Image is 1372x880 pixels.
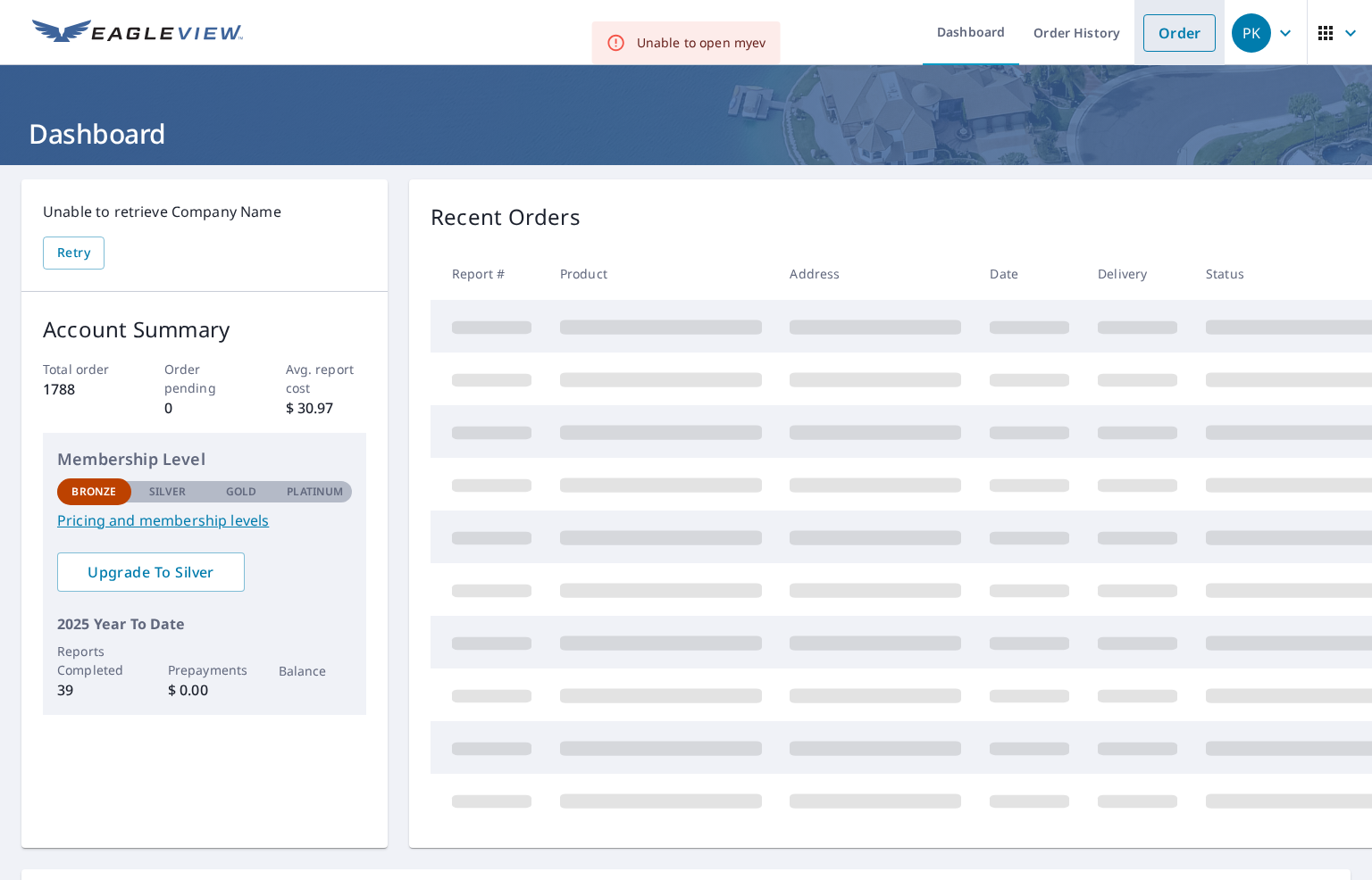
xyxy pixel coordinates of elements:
p: Unable to retrieve Company Name [43,201,366,222]
p: Recent Orders [431,201,581,233]
p: Avg. report cost [286,360,367,397]
a: Order [1143,14,1216,52]
th: Product [546,247,776,300]
th: Address [775,247,975,300]
p: 2025 Year To Date [57,613,352,635]
p: Prepayments [168,660,242,679]
th: Report # [431,247,546,300]
p: Order pending [164,360,246,397]
p: Membership Level [57,447,352,471]
th: Delivery [1083,247,1192,300]
button: Retry [43,237,105,270]
a: Pricing and membership levels [57,510,352,531]
p: Bronze [71,484,116,500]
p: $ 30.97 [286,397,367,419]
p: 0 [164,397,246,419]
p: 1788 [43,378,124,400]
p: Silver [149,484,187,500]
p: $ 0.00 [168,679,242,701]
span: Upgrade To Silver [71,562,230,582]
p: Gold [226,484,256,500]
h1: Dashboard [21,115,1351,152]
th: Date [975,247,1083,300]
p: Balance [279,661,353,680]
div: PK [1232,13,1271,53]
p: Total order [43,360,124,378]
p: Account Summary [43,313,366,345]
p: 39 [57,679,131,701]
span: Retry [57,242,90,264]
p: Platinum [287,484,343,500]
img: EV Logo [32,20,243,46]
a: Upgrade To Silver [57,552,245,592]
div: Unable to open myev [637,34,766,52]
p: Reports Completed [57,642,131,679]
